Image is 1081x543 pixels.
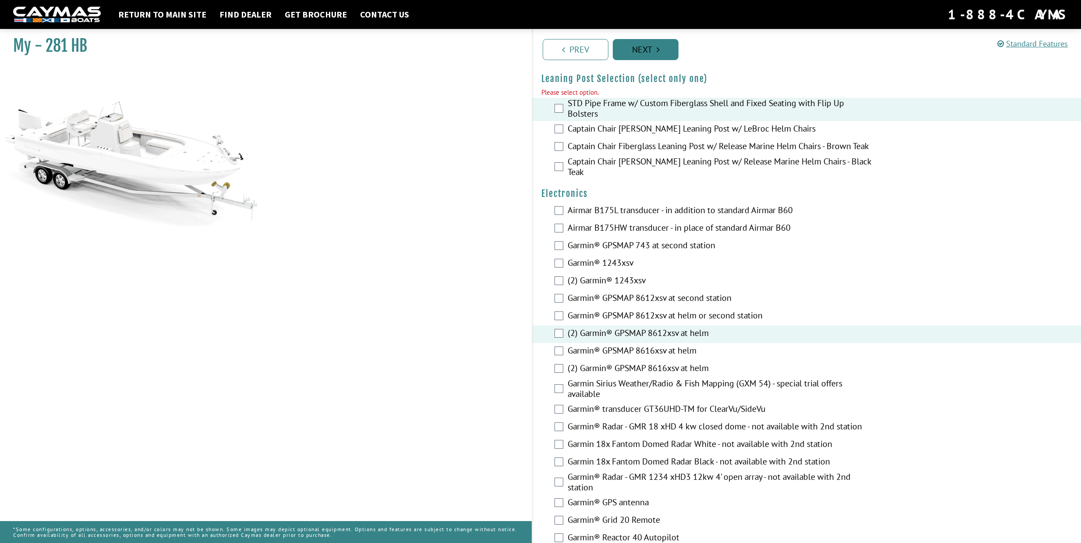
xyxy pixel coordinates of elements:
label: Captain Chair [PERSON_NAME] Leaning Post w/ LeBroc Helm Chairs [568,123,876,136]
label: Garmin® GPSMAP 8612xsv at second station [568,293,876,305]
label: Garmin 18x Fantom Domed Radar White - not available with 2nd station [568,439,876,451]
a: Return to main site [114,9,211,20]
label: Captain Chair Fiberglass Leaning Post w/ Release Marine Helm Chairs - Brown Teak [568,141,876,154]
label: Garmin® GPSMAP 8616xsv at helm [568,345,876,358]
p: *Some configurations, options, accessories, and/or colors may not be shown. Some images may depic... [13,522,519,542]
label: STD Pipe Frame w/ Custom Fiberglass Shell and Fixed Seating with Flip Up Bolsters [568,98,876,121]
a: Next [613,39,678,60]
label: Garmin® 1243xsv [568,257,876,270]
div: Please select option. [541,88,1072,98]
label: Airmar B175HW transducer - in place of standard Airmar B60 [568,222,876,235]
a: Find Dealer [215,9,276,20]
label: Garmin® Radar - GMR 1234 xHD3 12kw 4' open array - not available with 2nd station [568,472,876,495]
div: 1-888-4CAYMAS [948,5,1068,24]
h4: Leaning Post Selection (select only one) [541,73,1072,84]
label: Garmin Sirius Weather/Radio & Fish Mapping (GXM 54) - special trial offers available [568,378,876,401]
label: Garmin® GPSMAP 743 at second station [568,240,876,253]
label: Garmin® GPSMAP 8612xsv at helm or second station [568,310,876,323]
label: Garmin® GPS antenna [568,497,876,510]
label: Garmin 18x Fantom Domed Radar Black - not available with 2nd station [568,456,876,469]
img: white-logo-c9c8dbefe5ff5ceceb0f0178aa75bf4bb51f6bca0971e226c86eb53dfe498488.png [13,7,101,23]
a: Standard Features [997,39,1068,49]
label: Captain Chair [PERSON_NAME] Leaning Post w/ Release Marine Helm Chairs - Black Teak [568,156,876,179]
label: (2) Garmin® 1243xsv [568,275,876,288]
label: Airmar B175L transducer - in addition to standard Airmar B60 [568,205,876,218]
label: Garmin® transducer GT36UHD-TM for ClearVu/SideVu [568,404,876,416]
ul: Pagination [540,38,1081,60]
a: Contact Us [356,9,413,20]
h1: My - 281 HB [13,36,510,56]
label: (2) Garmin® GPSMAP 8616xsv at helm [568,363,876,375]
a: Prev [543,39,608,60]
h4: Electronics [541,188,1072,199]
label: (2) Garmin® GPSMAP 8612xsv at helm [568,328,876,340]
a: Get Brochure [280,9,351,20]
label: Garmin® Grid 20 Remote [568,514,876,527]
label: Garmin® Radar - GMR 18 xHD 4 kw closed dome - not available with 2nd station [568,421,876,434]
